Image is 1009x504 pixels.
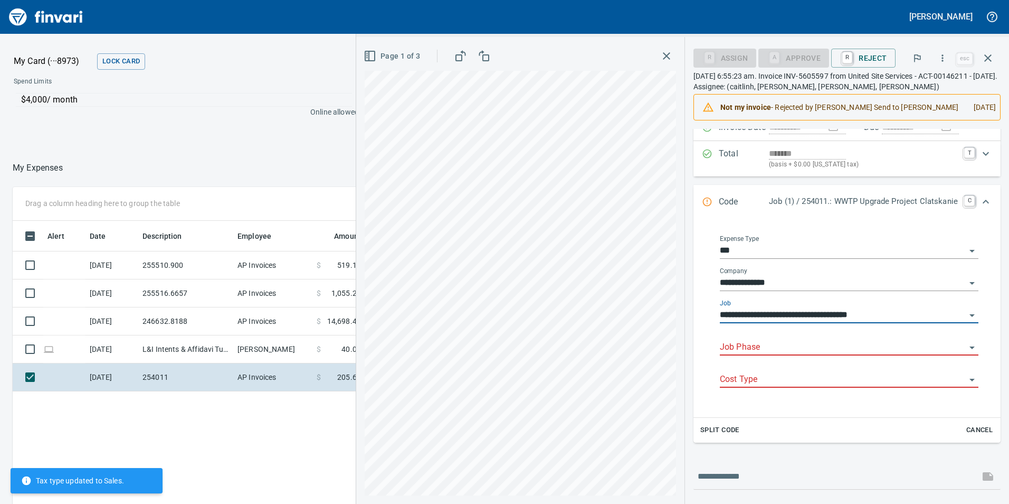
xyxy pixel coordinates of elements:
td: 246632.8188 [138,307,233,335]
h5: [PERSON_NAME] [909,11,973,22]
span: Employee [237,230,271,242]
td: AP Invoices [233,307,312,335]
label: Job [720,300,731,306]
p: Total [719,147,769,170]
span: Date [90,230,120,242]
td: AP Invoices [233,363,312,391]
p: Job (1) / 254011.: WWTP Upgrade Project Clatskanie [769,195,958,208]
span: Date [90,230,106,242]
div: Assign [693,53,756,62]
p: $4,000 / month [21,94,352,106]
span: $ [317,260,321,270]
p: My Expenses [13,162,63,174]
td: [DATE] [85,335,138,363]
td: AP Invoices [233,279,312,307]
button: [PERSON_NAME] [907,8,975,25]
td: [DATE] [85,363,138,391]
span: This records your message into the invoice and notifies anyone mentioned [975,464,1001,489]
span: $ [317,372,321,382]
span: Online transaction [43,346,54,352]
label: Expense Type [720,236,759,242]
span: Spend Limits [14,77,204,87]
td: 255516.6657 [138,279,233,307]
span: 519.17 [337,260,361,270]
nav: breadcrumb [13,162,63,174]
strong: Not my invoice [720,103,771,111]
div: [DATE] [965,98,996,117]
span: $ [317,316,321,326]
td: L&I Intents & Affidavi Tumwater [GEOGRAPHIC_DATA] [138,335,233,363]
td: 254011 [138,363,233,391]
p: (basis + $0.00 [US_STATE] tax) [769,160,958,170]
a: esc [957,53,973,64]
div: Expand [693,141,1001,176]
div: Expand [693,185,1001,220]
span: Lock Card [102,55,140,68]
button: Page 1 of 3 [361,46,424,66]
span: Amount [334,230,361,242]
span: $ [317,344,321,354]
span: Split Code [700,424,739,436]
button: RReject [831,49,895,68]
span: Reject [840,49,887,67]
button: Flag [906,46,929,70]
button: Open [965,308,979,323]
button: Split Code [698,422,742,438]
p: Drag a column heading here to group the table [25,198,180,209]
span: Close invoice [954,45,1001,71]
button: Open [965,372,979,387]
td: [DATE] [85,251,138,279]
p: My Card (···8973) [14,55,93,68]
div: Job Phase required [758,53,829,62]
td: [PERSON_NAME] [233,335,312,363]
button: More [931,46,954,70]
span: Cancel [965,424,994,436]
span: $ [317,288,321,298]
span: Amount [320,230,361,242]
span: 40.00 [341,344,361,354]
p: Code [719,195,769,209]
p: [DATE] 6:55:23 am. Invoice INV-5605597 from United Site Services - ACT-00146211 - [DATE]. Assigne... [693,71,1001,92]
span: 205.67 [337,372,361,382]
a: T [964,147,975,158]
label: Company [720,268,747,274]
td: [DATE] [85,307,138,335]
span: Description [142,230,196,242]
td: [DATE] [85,279,138,307]
button: Open [965,244,979,258]
button: Lock Card [97,53,145,70]
span: Employee [237,230,285,242]
button: Open [965,276,979,291]
span: Alert [47,230,78,242]
td: AP Invoices [233,251,312,279]
span: Alert [47,230,64,242]
span: Description [142,230,182,242]
span: 1,055.22 [331,288,361,298]
td: 255510.900 [138,251,233,279]
button: Cancel [963,422,996,438]
a: R [842,52,852,63]
div: Expand [693,220,1001,443]
span: Tax type updated to Sales. [21,475,124,486]
span: Page 1 of 3 [366,50,420,63]
button: Open [965,340,979,355]
img: Finvari [6,4,85,30]
a: C [964,195,975,206]
p: Online allowed [5,107,359,117]
span: 14,698.48 [327,316,361,326]
div: - Rejected by [PERSON_NAME] Send to [PERSON_NAME] [720,98,965,117]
